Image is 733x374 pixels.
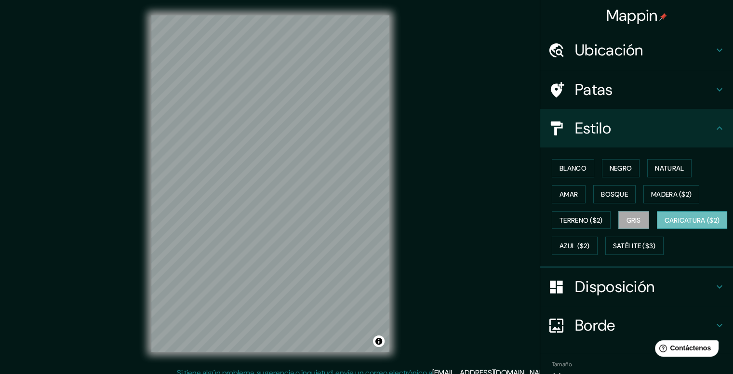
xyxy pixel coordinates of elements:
font: Caricatura ($2) [665,216,720,225]
button: Madera ($2) [643,185,699,203]
font: Disposición [575,277,654,297]
div: Disposición [540,267,733,306]
button: Natural [647,159,692,177]
font: Patas [575,80,613,100]
button: Azul ($2) [552,237,598,255]
iframe: Lanzador de widgets de ayuda [647,336,722,363]
canvas: Mapa [151,15,389,352]
font: Madera ($2) [651,190,692,199]
button: Negro [602,159,640,177]
button: Amar [552,185,586,203]
img: pin-icon.png [659,13,667,21]
div: Patas [540,70,733,109]
button: Bosque [593,185,636,203]
button: Satélite ($3) [605,237,664,255]
font: Estilo [575,118,611,138]
div: Borde [540,306,733,345]
font: Borde [575,315,615,335]
button: Activar o desactivar atribución [373,335,385,347]
div: Estilo [540,109,733,147]
font: Terreno ($2) [560,216,603,225]
font: Bosque [601,190,628,199]
font: Azul ($2) [560,242,590,251]
button: Terreno ($2) [552,211,611,229]
font: Tamaño [552,361,572,368]
font: Amar [560,190,578,199]
button: Gris [618,211,649,229]
font: Gris [626,216,641,225]
font: Mappin [606,5,658,26]
font: Satélite ($3) [613,242,656,251]
font: Blanco [560,164,586,173]
font: Ubicación [575,40,643,60]
button: Caricatura ($2) [657,211,728,229]
button: Blanco [552,159,594,177]
font: Natural [655,164,684,173]
font: Negro [610,164,632,173]
div: Ubicación [540,31,733,69]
